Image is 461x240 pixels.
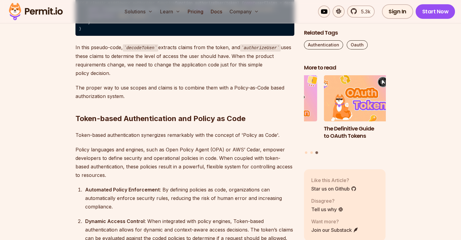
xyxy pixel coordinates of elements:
a: Docs [208,5,225,18]
a: Sign In [382,4,413,19]
strong: Dynamic Access Control [85,218,145,224]
code: decodeToken [123,44,158,52]
button: Company [227,5,261,18]
a: Star us on Github [311,185,356,192]
p: Want more? [311,218,359,225]
p: Like this Article? [311,176,356,184]
h3: Best Practices for Authentication and Authorization in API [236,125,317,147]
p: Disagree? [311,197,343,204]
button: Learn [158,5,183,18]
p: Token-based authentication synergizes remarkably with the concept of 'Policy as Code'. [75,131,294,139]
div: Posts [304,75,386,155]
button: Go to slide 3 [316,151,318,154]
p: The proper way to use scopes and claims is to combine them with a Policy-as-Code based authorizat... [75,83,294,100]
a: Authentication [304,40,343,49]
strong: Automated Policy Enforcement [85,187,160,193]
li: 3 of 3 [324,75,406,147]
a: Tell us why [311,205,343,213]
button: Go to slide 1 [305,151,307,154]
strong: Token-based Authentication and Policy as Code [75,114,246,123]
span: 5.3k [357,8,370,15]
a: Start Now [416,4,455,19]
a: Join our Substack [311,226,359,233]
code: authorizeUser [240,44,281,52]
img: Permit logo [6,1,65,22]
img: The Definitive Guide to OAuth Tokens [324,75,406,121]
li: 2 of 3 [236,75,317,147]
h2: More to read [304,64,386,72]
a: Pricing [185,5,206,18]
h3: The Definitive Guide to OAuth Tokens [324,125,406,140]
p: Policy languages and engines, such as Open Policy Agent (OPA) or AWS’ Cedar, empower developers t... [75,145,294,179]
p: In this pseudo-code, extracts claims from the token, and uses these claims to determine the level... [75,43,294,77]
a: 5.3k [347,5,375,18]
h2: Related Tags [304,29,386,37]
a: Oauth [347,40,368,49]
button: Solutions [122,5,155,18]
div: : By defining policies as code, organizations can automatically enforce security rules, reducing ... [85,185,294,211]
img: Best Practices for Authentication and Authorization in API [236,75,317,121]
a: The Definitive Guide to OAuth TokensThe Definitive Guide to OAuth Tokens [324,75,406,147]
button: Go to slide 2 [310,151,313,154]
